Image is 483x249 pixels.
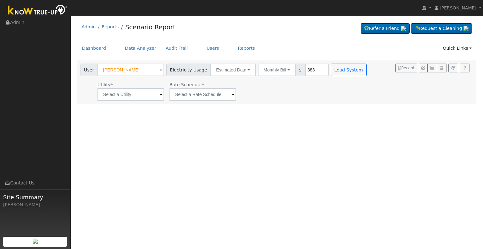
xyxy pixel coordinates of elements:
a: Audit Trail [161,42,192,54]
a: Data Analyzer [120,42,161,54]
a: Refer a Friend [361,23,410,34]
div: [PERSON_NAME] [3,201,67,208]
span: Electricity Usage [166,64,211,76]
a: Reports [102,24,119,29]
button: Settings [448,64,458,72]
img: retrieve [464,26,469,31]
input: Select a Rate Schedule [169,88,236,101]
span: Alias: None [169,82,204,87]
button: Monthly Bill [258,64,296,76]
span: User [80,64,98,76]
a: Users [202,42,224,54]
a: Reports [233,42,260,54]
a: Admin [82,24,96,29]
div: Utility [97,82,164,88]
a: Help Link [460,64,469,72]
span: [PERSON_NAME] [440,5,476,10]
img: Know True-Up [5,3,71,18]
a: Dashboard [77,42,111,54]
button: Edit User [419,64,428,72]
img: retrieve [401,26,406,31]
span: $ [295,64,305,76]
button: Recent [395,64,417,72]
a: Request a Cleaning [411,23,472,34]
span: Site Summary [3,193,67,201]
button: Estimated Data [210,64,256,76]
a: Scenario Report [125,23,175,31]
button: Load System [331,64,367,76]
a: Quick Links [438,42,476,54]
button: Multi-Series Graph [427,64,437,72]
img: retrieve [33,239,38,244]
button: Login As [437,64,447,72]
input: Select a User [97,64,164,76]
input: Select a Utility [97,88,164,101]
